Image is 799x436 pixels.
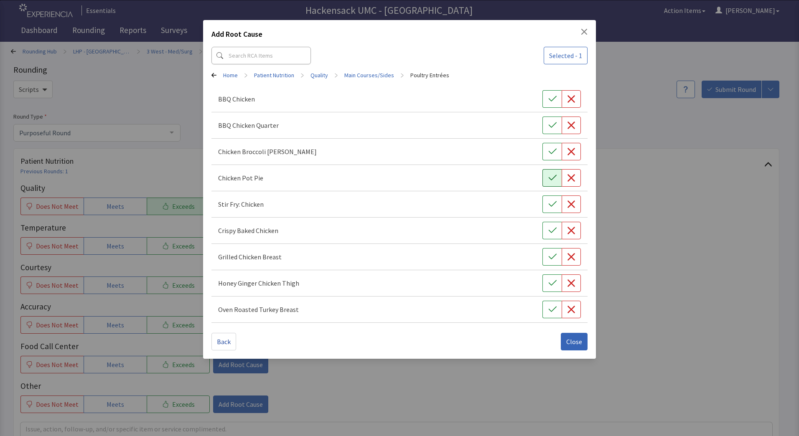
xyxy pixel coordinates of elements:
[218,252,282,262] p: Grilled Chicken Breast
[218,120,279,130] p: BBQ Chicken Quarter
[218,226,278,236] p: Crispy Baked Chicken
[561,333,588,350] button: Close
[217,337,231,347] span: Back
[549,51,582,61] span: Selected - 1
[244,67,247,84] span: >
[218,199,264,209] p: Stir Fry: Chicken
[211,333,236,350] button: Back
[344,71,394,79] a: Main Courses/Sides
[211,47,311,64] input: Search RCA Items
[410,71,449,79] a: Poultry Entrées
[218,94,255,104] p: BBQ Chicken
[218,304,299,314] p: Oven Roasted Turkey Breast
[211,28,262,43] h2: Add Root Cause
[254,71,294,79] a: Patient Nutrition
[223,71,238,79] a: Home
[401,67,404,84] span: >
[310,71,328,79] a: Quality
[218,278,299,288] p: Honey Ginger Chicken Thigh
[301,67,304,84] span: >
[218,147,317,157] p: Chicken Broccoli [PERSON_NAME]
[218,173,263,183] p: Chicken Pot Pie
[566,337,582,347] span: Close
[335,67,338,84] span: >
[581,28,588,35] button: Close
